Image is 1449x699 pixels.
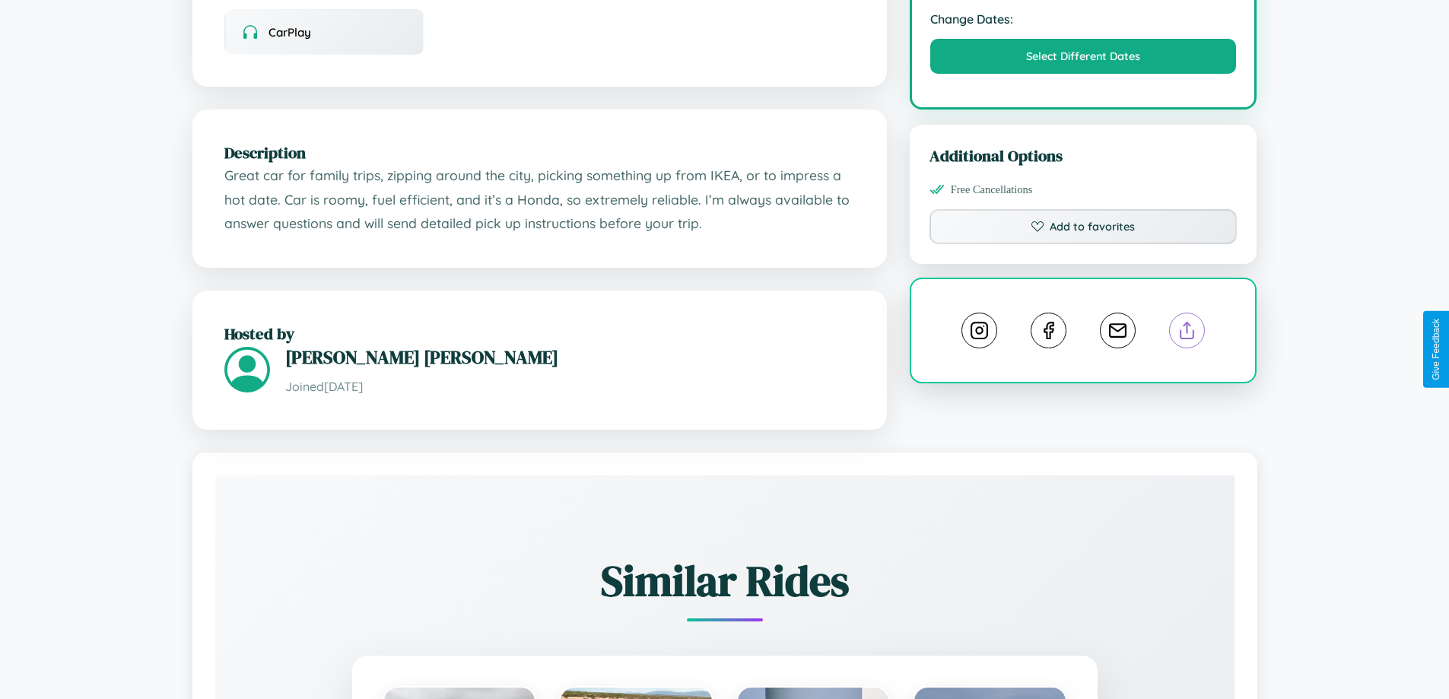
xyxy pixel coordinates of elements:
[224,164,855,236] p: Great car for family trips, zipping around the city, picking something up from IKEA, or to impres...
[285,376,855,398] p: Joined [DATE]
[1431,319,1441,380] div: Give Feedback
[224,141,855,164] h2: Description
[951,183,1033,196] span: Free Cancellations
[285,345,855,370] h3: [PERSON_NAME] [PERSON_NAME]
[930,11,1237,27] strong: Change Dates:
[269,551,1181,610] h2: Similar Rides
[930,39,1237,74] button: Select Different Dates
[929,145,1238,167] h3: Additional Options
[269,25,311,40] span: CarPlay
[929,209,1238,244] button: Add to favorites
[224,322,855,345] h2: Hosted by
